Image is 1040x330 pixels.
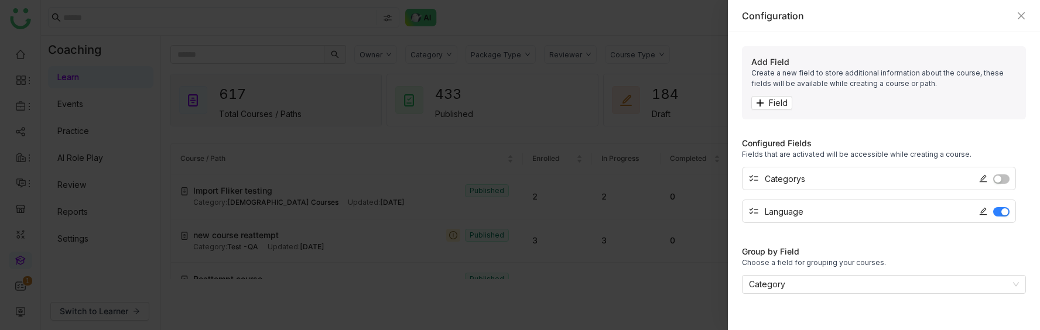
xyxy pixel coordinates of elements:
button: Close [1017,11,1026,20]
nz-select-item: Category [749,276,1019,293]
div: Configured Fields [742,137,1026,149]
i: checklist [748,206,759,216]
span: Field [769,97,788,109]
div: Language [765,207,803,216]
div: Categorys [765,174,805,184]
div: Configuration [742,9,1011,22]
i: checklist [748,173,759,184]
div: Create a new field to store additional information about the course, these fields will be availab... [751,68,1017,89]
div: Add Field [751,56,1017,68]
div: Fields that are activated will be accessible while creating a course. [742,149,1026,160]
button: Field [751,96,792,110]
div: Group by Field [742,245,1026,257]
div: Choose a field for grouping your courses. [742,257,1026,268]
